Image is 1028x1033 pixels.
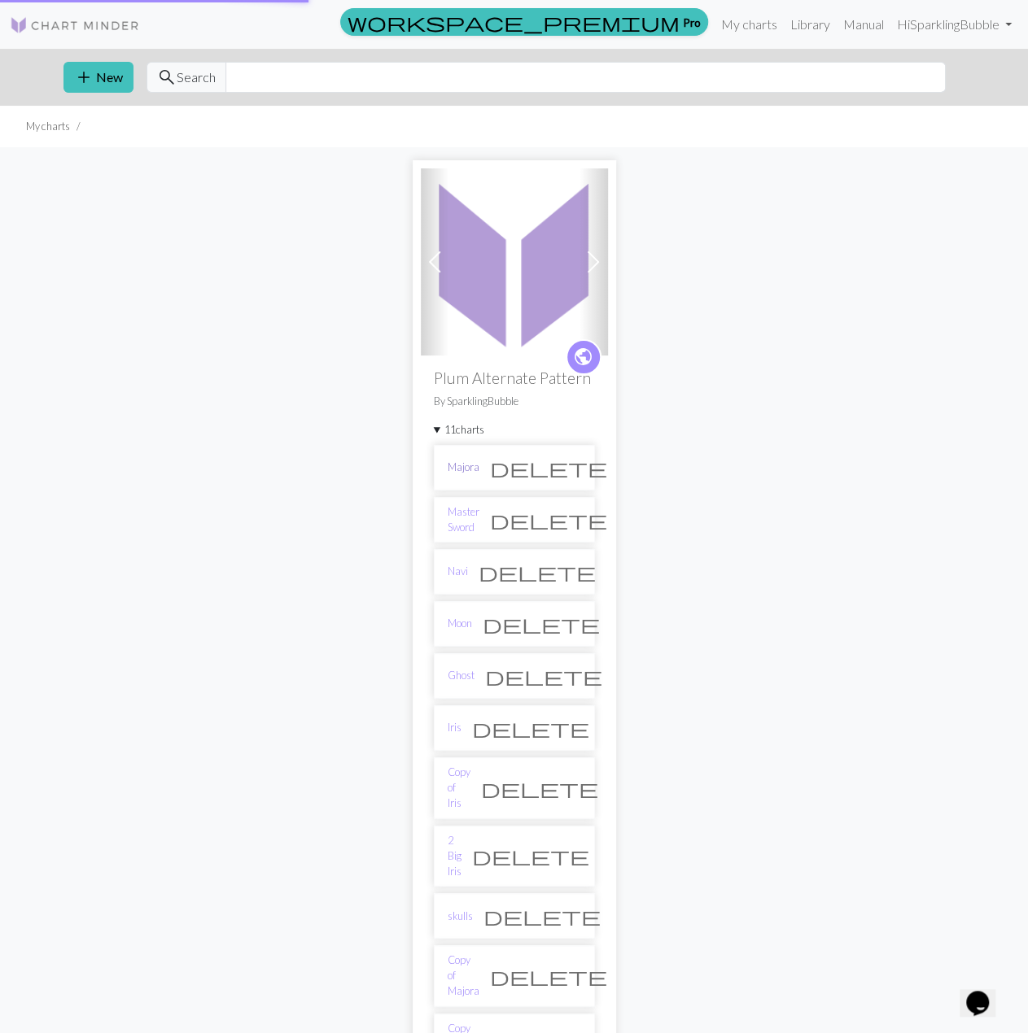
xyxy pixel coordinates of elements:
a: 2 Big Iris [448,833,462,880]
button: Delete chart [473,900,611,931]
a: Moon [448,616,472,631]
summary: 11charts [434,422,595,438]
span: delete [483,612,600,635]
button: Delete chart [468,556,606,587]
a: Library [784,8,837,41]
a: Master Sword [448,504,479,535]
span: search [157,66,177,89]
button: Delete chart [462,713,600,743]
a: Iris [448,720,462,735]
button: New [63,62,133,93]
span: delete [490,965,607,987]
h2: Plum Alternate Pattern [434,368,595,387]
img: Logo [10,15,140,35]
a: Ghost [448,668,475,683]
button: Delete chart [475,660,613,691]
span: delete [490,508,607,531]
iframe: chat widget [960,968,1012,1017]
a: Navi [448,564,468,579]
img: Majora [421,168,608,355]
a: Copy of Majora [448,952,479,1000]
button: Delete chart [470,773,609,804]
li: My charts [26,119,70,134]
span: delete [472,717,589,739]
p: By SparklingBubble [434,394,595,409]
span: workspace_premium [348,11,680,33]
a: skulls [448,909,473,924]
span: Search [177,68,216,87]
span: delete [490,456,607,479]
button: Delete chart [479,961,618,992]
a: Majora [448,460,479,475]
span: delete [472,844,589,867]
span: public [573,344,593,369]
span: delete [479,560,596,583]
button: Delete chart [462,840,600,871]
button: Delete chart [479,452,618,483]
i: public [573,341,593,373]
a: Majora [421,252,608,268]
button: Delete chart [479,504,618,535]
a: Pro [340,8,708,36]
span: add [74,66,94,89]
span: delete [481,777,598,800]
button: Delete chart [472,608,610,639]
a: My charts [715,8,784,41]
a: Manual [837,8,890,41]
a: HiSparklingBubble [890,8,1018,41]
span: delete [483,904,601,927]
a: Copy of Iris [448,765,470,812]
a: public [566,339,601,375]
span: delete [485,665,602,687]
